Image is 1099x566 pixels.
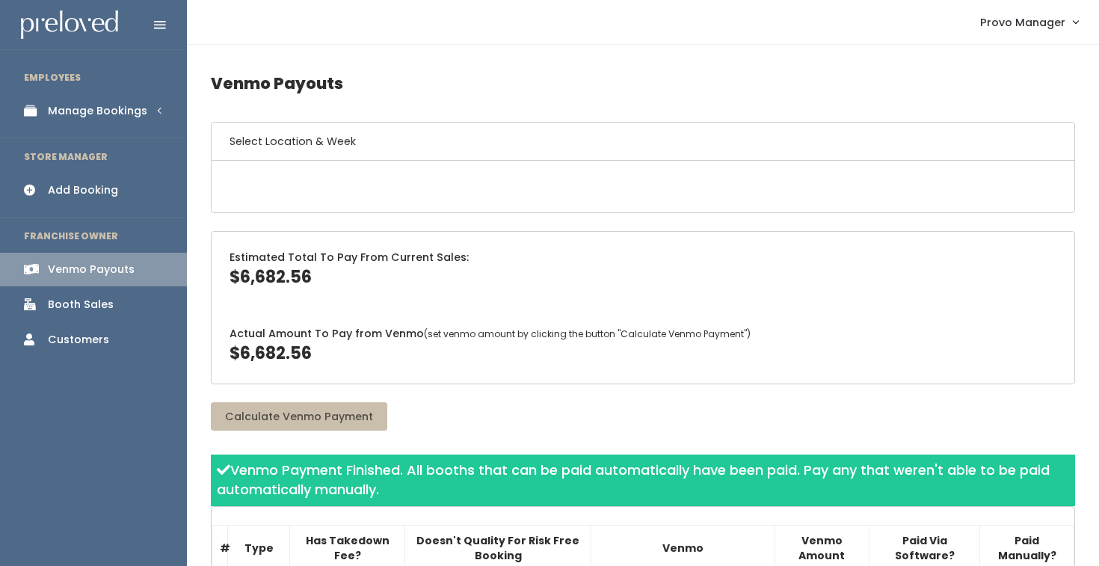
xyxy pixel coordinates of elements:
[48,297,114,313] div: Booth Sales
[211,63,1075,104] h4: Venmo Payouts
[965,6,1093,38] a: Provo Manager
[48,332,109,348] div: Customers
[212,308,1074,384] div: Actual Amount To Pay from Venmo
[211,455,1075,506] div: Venmo Payment Finished. All booths that can be paid automatically have been paid. Pay any that we...
[212,232,1074,307] div: Estimated Total To Pay From Current Sales:
[21,10,118,40] img: preloved logo
[48,103,147,119] div: Manage Bookings
[230,265,312,289] span: $6,682.56
[212,123,1074,161] h6: Select Location & Week
[211,402,387,431] button: Calculate Venmo Payment
[424,327,751,340] span: (set venmo amount by clicking the button "Calculate Venmo Payment")
[48,262,135,277] div: Venmo Payouts
[48,182,118,198] div: Add Booking
[980,14,1065,31] span: Provo Manager
[230,342,312,365] span: $6,682.56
